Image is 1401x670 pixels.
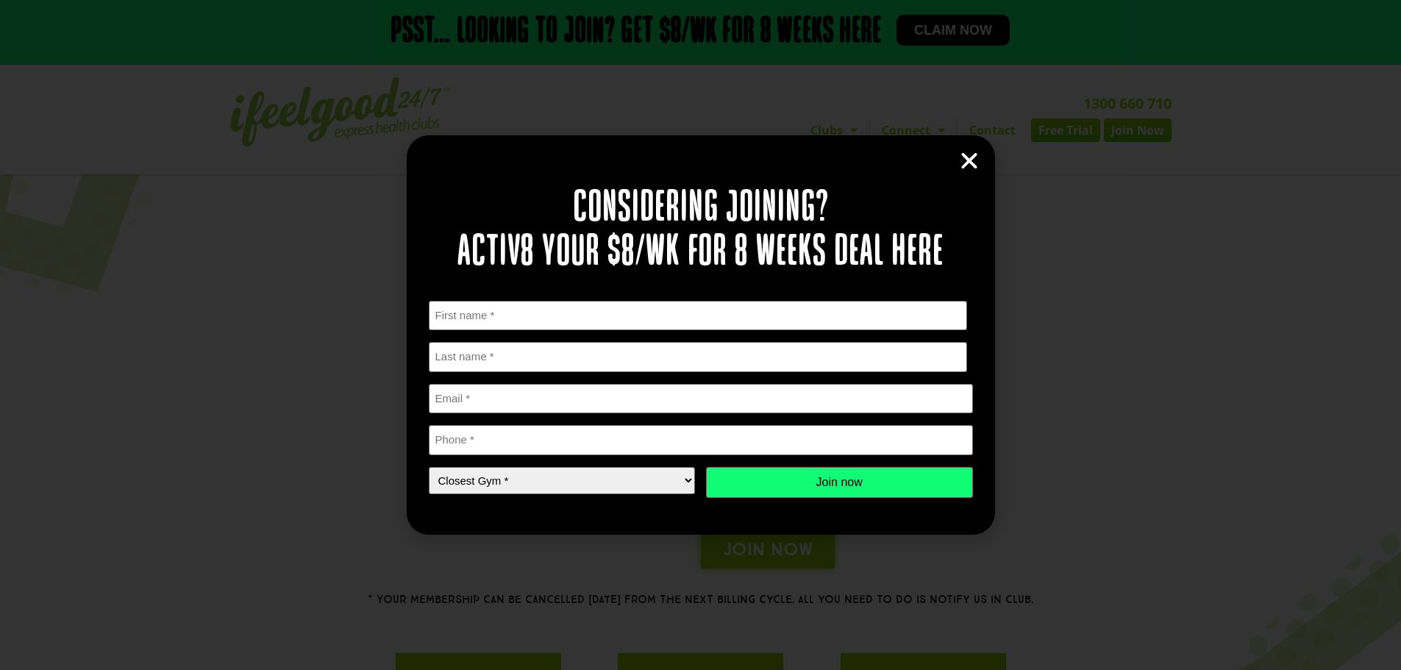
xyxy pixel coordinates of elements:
[429,187,973,275] h2: Considering joining? Activ8 your $8/wk for 8 weeks deal here
[706,467,973,498] input: Join now
[429,301,968,331] input: First name *
[429,342,968,372] input: Last name *
[429,384,973,414] input: Email *
[958,150,980,172] a: Close
[429,425,973,455] input: Phone *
